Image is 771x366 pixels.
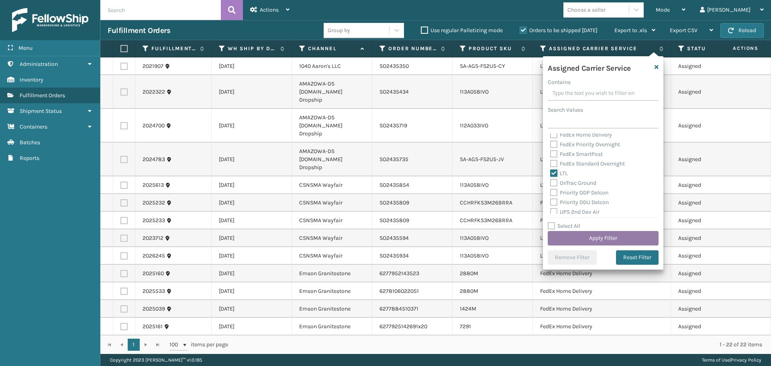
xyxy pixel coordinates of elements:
[372,176,453,194] td: SO2435854
[533,75,671,109] td: LTL
[372,229,453,247] td: SO2435594
[460,323,471,330] a: 7291
[567,6,606,14] div: Choose a seller
[212,212,292,229] td: [DATE]
[212,265,292,282] td: [DATE]
[292,300,372,318] td: Emson Granitestone
[292,229,372,247] td: CSNSMA Wayfair
[212,300,292,318] td: [DATE]
[460,252,489,259] a: 113A058IVO
[143,122,165,130] a: 2024700
[469,45,517,52] label: Product SKU
[212,194,292,212] td: [DATE]
[110,354,202,366] p: Copyright 2023 [PERSON_NAME]™ v 1.0.185
[20,139,40,146] span: Batches
[421,27,503,34] label: Use regular Palletizing mode
[549,45,655,52] label: Assigned Carrier Service
[20,92,65,99] span: Fulfillment Orders
[656,6,670,13] span: Mode
[212,247,292,265] td: [DATE]
[143,252,165,260] a: 2026245
[533,318,671,335] td: FedEx Home Delivery
[533,109,671,143] td: LTL
[20,123,47,130] span: Containers
[460,199,512,206] a: CCHRFKS3M26BRRA
[292,194,372,212] td: CSNSMA Wayfair
[460,217,512,224] a: CCHRFKS3M26BRRA
[372,318,453,335] td: 6277925142691x20
[548,78,571,86] label: Contains
[212,176,292,194] td: [DATE]
[292,265,372,282] td: Emson Granitestone
[292,109,372,143] td: AMAZOWA-DS [DOMAIN_NAME] Dropship
[533,143,671,176] td: LTL
[460,156,504,163] a: SA-AGS-FS2U5-JV
[548,250,597,265] button: Remove Filter
[328,26,350,35] div: Group by
[12,8,88,32] img: logo
[460,288,478,294] a: 2880M
[708,42,763,55] span: Actions
[671,194,751,212] td: Assigned
[143,181,164,189] a: 2025613
[671,282,751,300] td: Assigned
[460,88,489,95] a: 113A058IVO
[292,247,372,265] td: CSNSMA Wayfair
[550,189,608,196] label: Priority DDP Delcon
[460,63,505,70] a: SA-AGS-FS2U5-CY
[702,354,761,366] div: |
[533,229,671,247] td: LTL
[460,122,488,129] a: 112A033IVO
[372,300,453,318] td: 6277884510371
[212,57,292,75] td: [DATE]
[143,234,163,242] a: 2023712
[533,300,671,318] td: FedEx Home Delivery
[687,45,736,52] label: Status
[671,109,751,143] td: Assigned
[20,155,39,162] span: Reports
[212,75,292,109] td: [DATE]
[671,57,751,75] td: Assigned
[212,143,292,176] td: [DATE]
[372,75,453,109] td: SO2435434
[550,180,596,186] label: OnTrac Ground
[548,86,659,101] input: Type the text you wish to filter on
[143,270,164,278] a: 2025160
[372,282,453,300] td: 6278106022051
[292,143,372,176] td: AMAZOWA-DS [DOMAIN_NAME] Dropship
[671,176,751,194] td: Assigned
[550,170,568,177] label: LTL
[143,199,165,207] a: 2025232
[20,76,43,83] span: Inventory
[292,318,372,335] td: Emson Granitestone
[671,318,751,335] td: Assigned
[212,229,292,247] td: [DATE]
[520,27,598,34] label: Orders to be shipped [DATE]
[533,194,671,212] td: FedEx Home Delivery
[20,108,62,115] span: Shipment Status
[671,229,751,247] td: Assigned
[143,323,163,331] a: 2025161
[702,357,730,363] a: Terms of Use
[169,339,228,351] span: items per page
[533,282,671,300] td: FedEx Home Delivery
[18,45,33,51] span: Menu
[169,341,182,349] span: 100
[671,75,751,109] td: Assigned
[143,62,163,70] a: 2021907
[260,6,279,13] span: Actions
[720,23,764,38] button: Reload
[143,305,165,313] a: 2025039
[671,300,751,318] td: Assigned
[460,182,489,188] a: 113A058IVO
[292,176,372,194] td: CSNSMA Wayfair
[128,339,140,351] a: 1
[212,282,292,300] td: [DATE]
[239,341,762,349] div: 1 - 22 of 22 items
[460,305,476,312] a: 1424M
[671,265,751,282] td: Assigned
[550,141,620,148] label: FedEx Priority Overnight
[212,318,292,335] td: [DATE]
[548,61,631,73] h4: Assigned Carrier Service
[292,75,372,109] td: AMAZOWA-DS [DOMAIN_NAME] Dropship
